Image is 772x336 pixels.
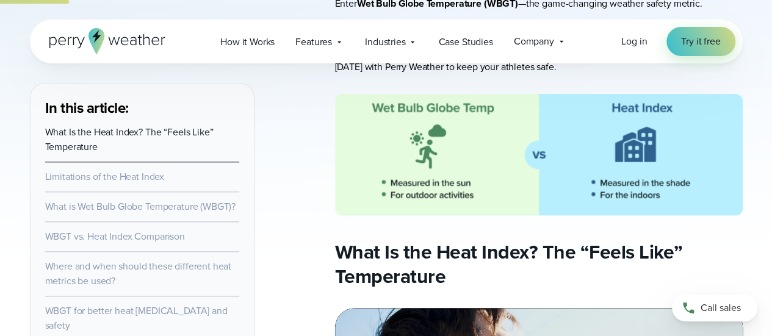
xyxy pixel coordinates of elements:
span: Call sales [701,301,741,315]
a: WBGT vs. Heat Index Comparison [45,229,185,243]
a: Where and when should these different heat metrics be used? [45,259,232,288]
a: What Is the Heat Index? The “Feels Like” Temperature [45,125,214,154]
a: Log in [621,34,647,49]
span: Try it free [681,34,720,49]
h2: What Is the Heat Index? The “Feels Like” Temperature [335,240,743,288]
a: Try it free [666,27,735,56]
span: How it Works [220,35,275,49]
h3: In this article: [45,98,239,118]
a: Limitations of the Heat Index [45,170,165,184]
span: Company [514,34,554,49]
img: Heat Index VS WBGT monitoring [335,94,743,215]
a: How it Works [210,29,285,54]
span: Industries [365,35,405,49]
a: What is Wet Bulb Globe Temperature (WBGT)? [45,199,236,213]
a: Call sales [672,295,757,321]
span: Case Studies [438,35,492,49]
a: WBGT for better heat [MEDICAL_DATA] and safety [45,304,228,332]
a: Case Studies [428,29,503,54]
span: Log in [621,34,647,48]
span: Features [295,35,332,49]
